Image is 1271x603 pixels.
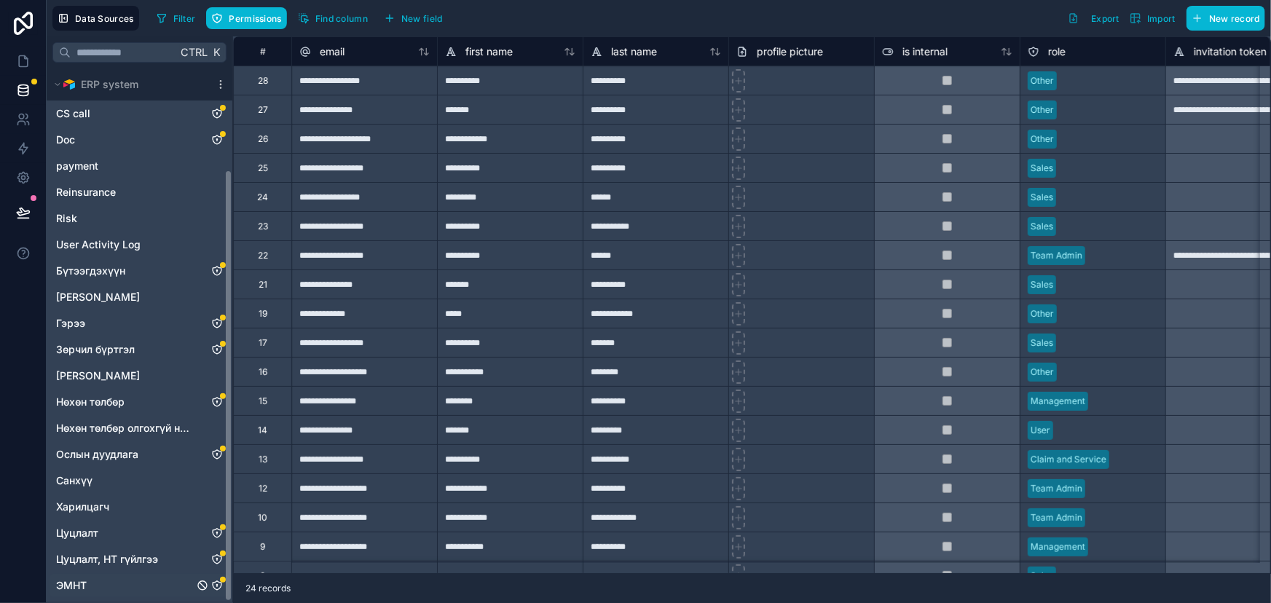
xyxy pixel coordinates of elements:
[56,447,194,462] a: Ослын дуудлага
[50,548,229,571] div: Цуцлалт, НТ гүйлгээ
[1031,366,1054,379] div: Other
[56,133,194,147] a: Doc
[56,185,116,200] span: Reinsurance
[50,74,209,95] button: Airtable LogoERP system
[1031,540,1085,553] div: Management
[50,207,229,230] div: Risk
[56,500,109,514] span: Харилцагч
[1147,13,1176,24] span: Import
[259,337,267,349] div: 17
[1031,511,1082,524] div: Team Admin
[56,237,141,252] span: User Activity Log
[258,250,268,261] div: 22
[56,368,194,383] a: [PERSON_NAME]
[56,395,194,409] a: Нөхөн төлбөр
[1031,482,1082,495] div: Team Admin
[259,483,267,494] div: 12
[1031,453,1106,466] div: Claim and Service
[56,106,90,121] span: CS call
[1031,220,1053,233] div: Sales
[245,46,280,57] div: #
[56,421,194,435] span: Нөхөн төлбөр олгохгүй нөхцөл
[1187,6,1265,31] button: New record
[258,162,268,174] div: 25
[258,133,268,145] div: 26
[257,192,268,203] div: 24
[50,285,229,309] div: Гадагшаа хандалт
[258,104,268,116] div: 27
[1209,13,1260,24] span: New record
[56,316,194,331] a: Гэрээ
[50,390,229,414] div: Нөхөн төлбөр
[259,395,267,407] div: 15
[56,552,158,567] span: Цуцлалт, НТ гүйлгээ
[56,447,138,462] span: Ослын дуудлага
[260,570,265,582] div: 8
[50,154,229,178] div: payment
[56,395,125,409] span: Нөхөн төлбөр
[320,44,345,59] span: email
[379,7,448,29] button: New field
[1031,133,1054,146] div: Other
[56,106,194,121] a: CS call
[56,526,194,540] a: Цуцлалт
[56,264,194,278] a: Бүтээгдэхүүн
[1031,249,1082,262] div: Team Admin
[56,578,87,593] span: ЭМНТ
[56,316,85,331] span: Гэрээ
[179,43,209,61] span: Ctrl
[56,342,194,357] a: Зөрчил бүртгэл
[465,44,513,59] span: first name
[229,13,281,24] span: Permissions
[56,526,98,540] span: Цуцлалт
[50,469,229,492] div: Санхүү
[52,6,139,31] button: Data Sources
[1063,6,1125,31] button: Export
[258,221,268,232] div: 23
[293,7,373,29] button: Find column
[56,211,194,226] a: Risk
[63,79,75,90] img: Airtable Logo
[401,13,443,24] span: New field
[50,259,229,283] div: Бүтээгдэхүүн
[245,583,291,594] span: 24 records
[1031,278,1053,291] div: Sales
[315,13,368,24] span: Find column
[259,279,267,291] div: 21
[1181,6,1265,31] a: New record
[1194,44,1267,59] span: invitation token
[258,425,267,436] div: 14
[56,500,194,514] a: Харилцагч
[1031,424,1050,437] div: User
[56,290,140,304] span: [PERSON_NAME]
[50,181,229,204] div: Reinsurance
[902,44,948,59] span: is internal
[1048,44,1066,59] span: role
[611,44,657,59] span: last name
[258,512,267,524] div: 10
[56,552,194,567] a: Цуцлалт, НТ гүйлгээ
[56,473,93,488] span: Санхүү
[1031,74,1054,87] div: Other
[50,364,229,387] div: Зүйлийн дэлгэрэнгүй
[50,521,229,545] div: Цуцлалт
[81,77,138,92] span: ERP system
[47,68,232,602] div: scrollable content
[260,541,265,553] div: 9
[50,102,229,125] div: CS call
[50,312,229,335] div: Гэрээ
[56,368,140,383] span: [PERSON_NAME]
[258,75,268,87] div: 28
[259,308,267,320] div: 19
[56,342,135,357] span: Зөрчил бүртгэл
[56,159,98,173] span: payment
[1031,336,1053,350] div: Sales
[1091,13,1119,24] span: Export
[56,211,77,226] span: Risk
[75,13,134,24] span: Data Sources
[757,44,823,59] span: profile picture
[211,47,221,58] span: K
[56,185,194,200] a: Reinsurance
[173,13,196,24] span: Filter
[56,290,194,304] a: [PERSON_NAME]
